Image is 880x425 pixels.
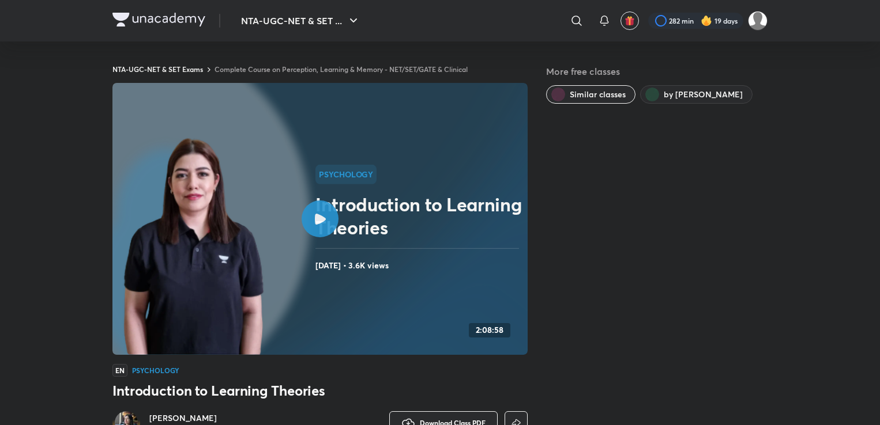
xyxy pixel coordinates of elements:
span: EN [112,364,127,377]
h5: More free classes [546,64,768,78]
h4: Psychology [132,367,179,374]
span: Similar classes [570,89,626,100]
h3: Introduction to Learning Theories [112,381,528,400]
h4: [DATE] • 3.6K views [315,258,523,273]
h4: 2:08:58 [476,325,503,335]
button: Similar classes [546,85,635,104]
a: NTA-UGC-NET & SET Exams [112,64,203,74]
a: Complete Course on Perception, Learning & Memory - NET/SET/GATE & Clinical [215,64,468,74]
button: by Hafsa Malik [640,85,753,104]
a: Company Logo [112,13,205,29]
img: avatar [625,16,635,26]
button: NTA-UGC-NET & SET ... [234,9,367,32]
span: by Hafsa Malik [664,89,743,100]
img: Atia khan [748,11,768,31]
button: avatar [620,12,639,30]
img: Company Logo [112,13,205,26]
img: streak [701,15,712,26]
a: [PERSON_NAME] [149,412,231,424]
h2: Introduction to Learning Theories [315,193,523,239]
